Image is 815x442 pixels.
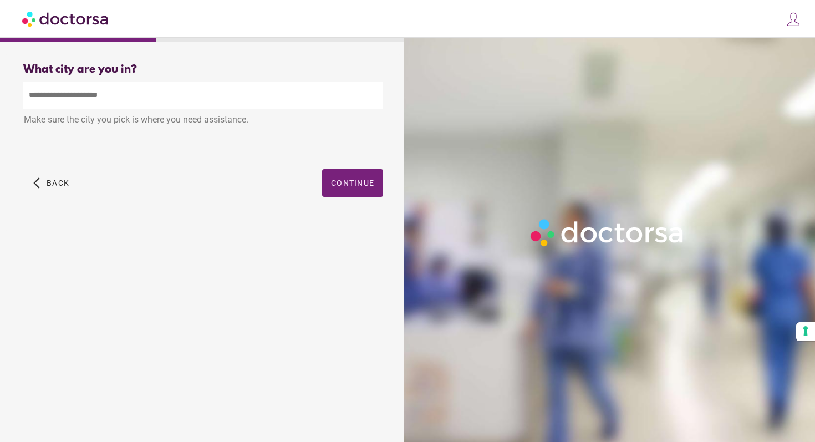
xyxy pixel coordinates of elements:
[796,322,815,341] button: Your consent preferences for tracking technologies
[29,169,74,197] button: arrow_back_ios Back
[786,12,801,27] img: icons8-customer-100.png
[23,63,383,76] div: What city are you in?
[331,179,374,187] span: Continue
[22,6,110,31] img: Doctorsa.com
[322,169,383,197] button: Continue
[526,215,689,251] img: Logo-Doctorsa-trans-White-partial-flat.png
[23,109,383,133] div: Make sure the city you pick is where you need assistance.
[47,179,69,187] span: Back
